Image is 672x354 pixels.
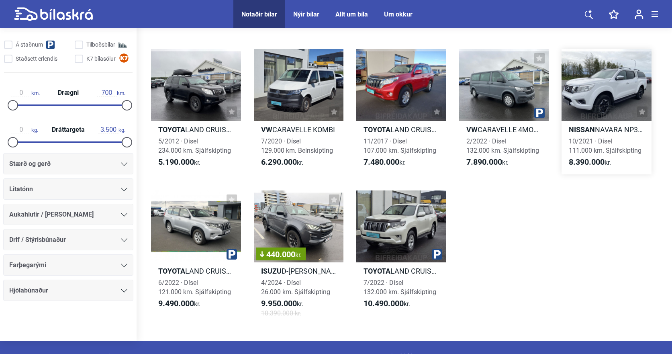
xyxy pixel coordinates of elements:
[16,41,43,49] span: Á staðnum
[158,279,231,296] span: 6/2022 · Dísel 121.000 km. Sjálfskipting
[569,125,595,134] b: Nissan
[364,299,404,308] b: 10.490.000
[16,55,57,63] span: Staðsett erlendis
[364,299,410,309] span: kr.
[335,10,368,18] a: Allt um bíla
[466,157,502,167] b: 7.890.000
[158,299,200,309] span: kr.
[98,126,125,133] span: kg.
[11,89,40,96] span: km.
[261,125,272,134] b: VW
[97,89,125,96] span: km.
[466,125,478,134] b: VW
[364,279,436,296] span: 7/2022 · Dísel 132.000 km. Sjálfskipting
[241,10,277,18] a: Notaðir bílar
[50,127,87,133] span: Dráttargeta
[261,299,303,309] span: kr.
[260,250,302,258] span: 440.000
[9,184,33,195] span: Litatónn
[9,158,51,170] span: Stærð og gerð
[261,299,297,308] b: 9.950.000
[151,266,241,276] h2: LAND CRUISER 150 GX
[364,158,406,167] span: kr.
[356,266,446,276] h2: LAND CRUISER 150 GX
[158,158,200,167] span: kr.
[261,309,301,318] span: 10.390.000 kr.
[384,10,413,18] a: Um okkur
[86,55,116,63] span: K7 bílasölur
[158,157,194,167] b: 5.190.000
[364,267,390,275] b: Toyota
[151,190,241,325] a: ToyotaLAND CRUISER 150 GX6/2022 · Dísel121.000 km. Sjálfskipting9.490.000kr.
[295,251,302,259] span: kr.
[534,108,545,118] img: parking.png
[158,299,194,308] b: 9.490.000
[261,137,333,154] span: 7/2020 · Dísel 129.000 km. Beinskipting
[9,260,46,271] span: Farþegarými
[261,158,303,167] span: kr.
[356,190,446,325] a: ToyotaLAND CRUISER 150 GX7/2022 · Dísel132.000 km. Sjálfskipting10.490.000kr.
[364,137,436,154] span: 11/2017 · Dísel 107.000 km. Sjálfskipting
[569,137,641,154] span: 10/2021 · Dísel 111.000 km. Sjálfskipting
[151,49,241,174] a: ToyotaLAND CRUISER 150 60TH ANNIVERSARY5/2012 · Dísel234.000 km. Sjálfskipting5.190.000kr.
[562,49,652,174] a: NissanNAVARA NP30010/2021 · Dísel111.000 km. Sjálfskipting8.390.000kr.
[635,9,643,19] img: user-login.svg
[158,267,185,275] b: Toyota
[569,158,611,167] span: kr.
[158,125,185,134] b: Toyota
[569,157,605,167] b: 8.390.000
[459,125,549,134] h2: CARAVELLE 4MOTION
[9,234,66,246] span: Drif / Stýrisbúnaður
[432,249,442,260] img: parking.png
[158,137,231,154] span: 5/2012 · Dísel 234.000 km. Sjálfskipting
[356,49,446,174] a: ToyotaLAND CRUISER 150 GX11/2017 · Dísel107.000 km. Sjálfskipting7.480.000kr.
[364,125,390,134] b: Toyota
[466,158,509,167] span: kr.
[364,157,399,167] b: 7.480.000
[562,125,652,134] h2: NAVARA NP300
[261,279,330,296] span: 4/2024 · Dísel 26.000 km. Sjálfskipting
[261,157,297,167] b: 6.290.000
[9,285,48,296] span: Hjólabúnaður
[254,49,344,174] a: VWCARAVELLE KOMBI7/2020 · Dísel129.000 km. Beinskipting6.290.000kr.
[11,126,38,133] span: kg.
[86,41,115,49] span: Tilboðsbílar
[254,125,344,134] h2: CARAVELLE KOMBI
[9,209,94,220] span: Aukahlutir / [PERSON_NAME]
[459,49,549,174] a: VWCARAVELLE 4MOTION2/2022 · Dísel132.000 km. Sjálfskipting7.890.000kr.
[254,266,344,276] h2: D-[PERSON_NAME]
[356,125,446,134] h2: LAND CRUISER 150 GX
[466,137,539,154] span: 2/2022 · Dísel 132.000 km. Sjálfskipting
[293,10,319,18] a: Nýir bílar
[227,249,237,260] img: parking.png
[56,90,81,96] span: Drægni
[261,267,282,275] b: Isuzu
[151,125,241,134] h2: LAND CRUISER 150 60TH ANNIVERSARY
[254,190,344,325] a: 440.000kr.IsuzuD-[PERSON_NAME]4/2024 · Dísel26.000 km. Sjálfskipting9.950.000kr.10.390.000 kr.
